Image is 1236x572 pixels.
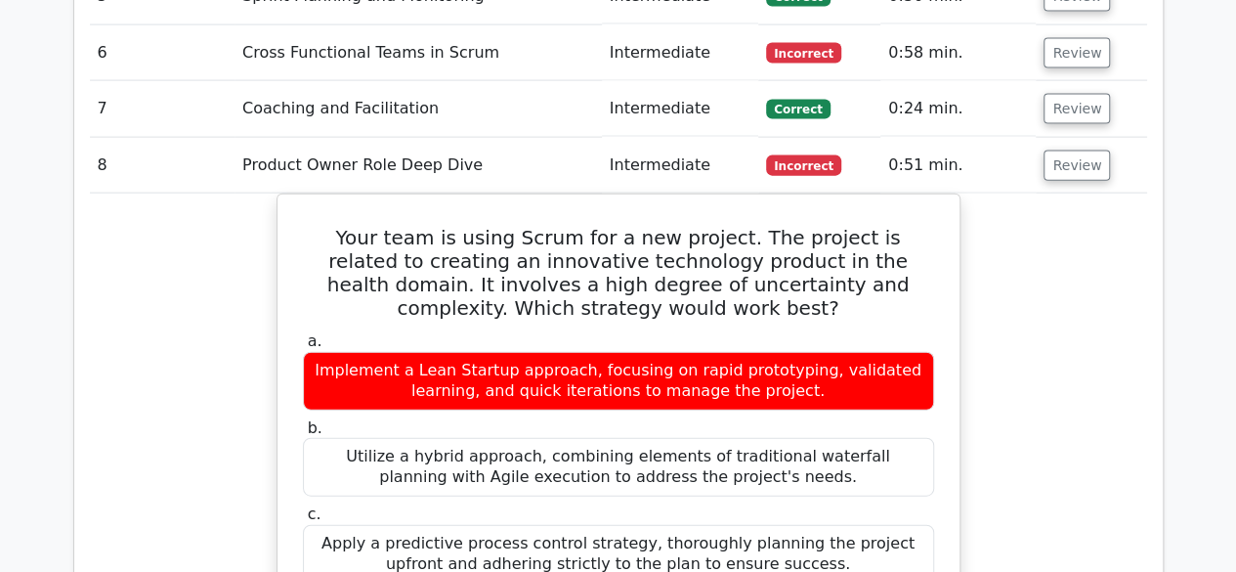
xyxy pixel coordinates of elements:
[303,438,934,497] div: Utilize a hybrid approach, combining elements of traditional waterfall planning with Agile execut...
[880,138,1036,194] td: 0:51 min.
[301,226,936,320] h5: Your team is using Scrum for a new project. The project is related to creating an innovative tech...
[766,155,841,175] span: Incorrect
[1044,38,1110,68] button: Review
[308,418,322,437] span: b.
[90,138,235,194] td: 8
[602,138,759,194] td: Intermediate
[602,81,759,137] td: Intermediate
[303,352,934,411] div: Implement a Lean Startup approach, focusing on rapid prototyping, validated learning, and quick i...
[90,81,235,137] td: 7
[234,25,602,81] td: Cross Functional Teams in Scrum
[766,43,841,63] span: Incorrect
[308,505,321,523] span: c.
[90,25,235,81] td: 6
[234,81,602,137] td: Coaching and Facilitation
[234,138,602,194] td: Product Owner Role Deep Dive
[880,25,1036,81] td: 0:58 min.
[1044,151,1110,181] button: Review
[1044,94,1110,124] button: Review
[880,81,1036,137] td: 0:24 min.
[602,25,759,81] td: Intermediate
[308,331,322,350] span: a.
[766,100,830,119] span: Correct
